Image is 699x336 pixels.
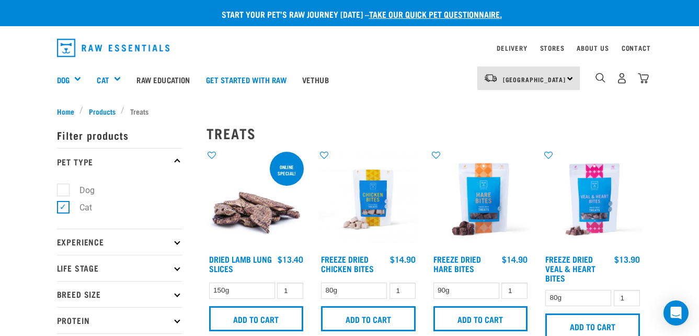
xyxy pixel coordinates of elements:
div: Open Intercom Messenger [663,300,689,326]
a: Freeze Dried Hare Bites [433,256,481,271]
a: Raw Education [129,59,198,100]
input: 1 [277,283,303,299]
input: Add to cart [209,306,304,331]
nav: dropdown navigation [49,35,651,61]
div: $13.90 [614,254,640,264]
h2: Treats [207,125,643,141]
p: Breed Size [57,281,182,307]
p: Experience [57,229,182,255]
img: user.png [616,73,627,84]
div: $13.40 [278,254,303,264]
a: Home [57,106,80,117]
a: Products [83,106,121,117]
img: Raw Essentials Freeze Dried Hare Bites [431,150,531,250]
a: take our quick pet questionnaire. [369,12,502,16]
input: 1 [389,283,416,299]
a: Freeze Dried Chicken Bites [321,256,374,271]
a: Dried Lamb Lung Slices [209,256,272,271]
a: Freeze Dried Veal & Heart Bites [545,256,595,280]
span: Products [89,106,116,117]
a: About Us [577,46,609,50]
span: Home [57,106,74,117]
div: ONLINE SPECIAL! [270,159,304,181]
input: 1 [614,290,640,306]
p: Protein [57,307,182,333]
input: Add to cart [433,306,528,331]
img: Raw Essentials Logo [57,39,170,57]
input: Add to cart [321,306,416,331]
img: Raw Essentials Freeze Dried Veal & Heart Bites Treats [543,150,643,250]
a: Vethub [294,59,337,100]
img: home-icon-1@2x.png [595,73,605,83]
p: Pet Type [57,148,182,174]
a: Cat [97,74,109,86]
a: Delivery [497,46,527,50]
img: home-icon@2x.png [638,73,649,84]
img: 1303 Lamb Lung Slices 01 [207,150,306,250]
a: Stores [540,46,565,50]
a: Get started with Raw [198,59,294,100]
a: Contact [622,46,651,50]
input: 1 [501,283,528,299]
img: van-moving.png [484,73,498,83]
label: Cat [63,201,96,214]
a: Dog [57,74,70,86]
nav: breadcrumbs [57,106,643,117]
div: $14.90 [390,254,416,264]
div: $14.90 [502,254,528,264]
img: RE Product Shoot 2023 Nov8581 [318,150,418,250]
span: [GEOGRAPHIC_DATA] [503,77,566,81]
label: Dog [63,184,99,197]
p: Life Stage [57,255,182,281]
p: Filter products [57,122,182,148]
